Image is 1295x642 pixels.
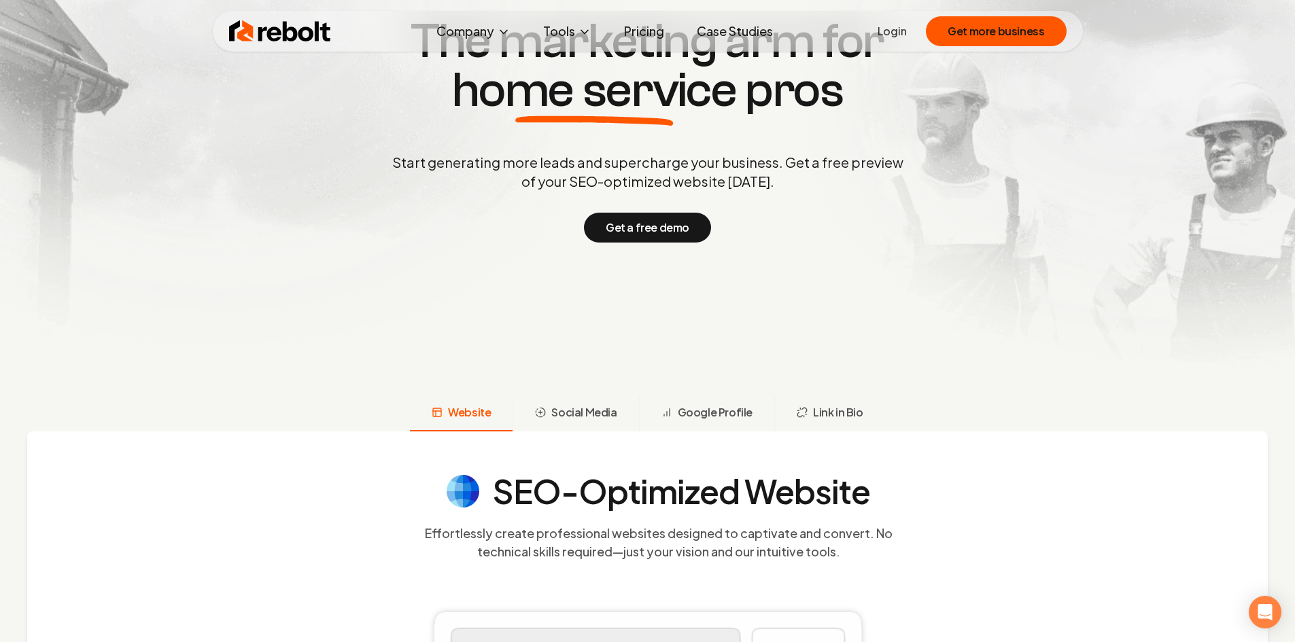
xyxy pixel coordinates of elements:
[613,18,675,45] a: Pricing
[532,18,602,45] button: Tools
[390,153,906,191] p: Start generating more leads and supercharge your business. Get a free preview of your SEO-optimiz...
[452,66,737,115] span: home service
[448,404,491,421] span: Website
[878,23,907,39] a: Login
[426,18,521,45] button: Company
[774,396,885,431] button: Link in Bio
[493,475,871,507] h4: SEO-Optimized Website
[813,404,863,421] span: Link in Bio
[410,396,513,431] button: Website
[686,18,784,45] a: Case Studies
[678,404,753,421] span: Google Profile
[322,17,974,115] h1: The marketing arm for pros
[639,396,774,431] button: Google Profile
[584,213,711,243] button: Get a free demo
[551,404,617,421] span: Social Media
[229,18,331,45] img: Rebolt Logo
[926,16,1066,46] button: Get more business
[1249,596,1281,628] div: Open Intercom Messenger
[513,396,638,431] button: Social Media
